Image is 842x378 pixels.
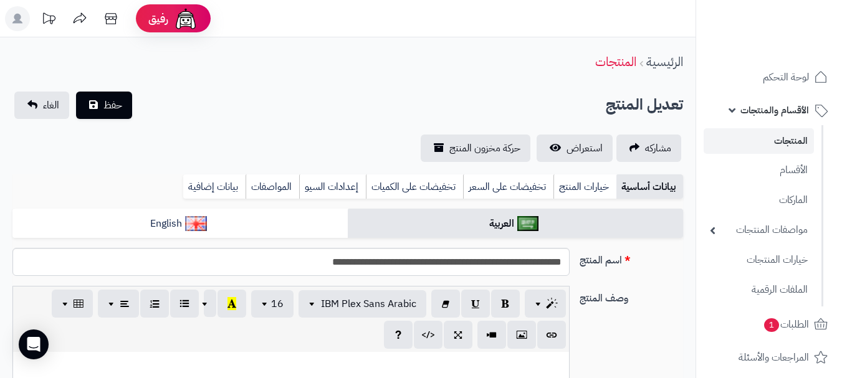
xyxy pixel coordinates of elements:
a: المواصفات [246,174,299,199]
a: المنتجات [595,52,636,71]
a: خيارات المنتج [553,174,616,199]
label: وصف المنتج [575,286,688,306]
a: حركة مخزون المنتج [421,135,530,162]
a: الأقسام [704,157,814,184]
h2: تعديل المنتج [606,92,683,118]
button: حفظ [76,92,132,119]
span: لوحة التحكم [763,69,809,86]
a: تخفيضات على الكميات [366,174,463,199]
a: العربية [348,209,683,239]
span: المراجعات والأسئلة [739,349,809,366]
a: الغاء [14,92,69,119]
span: 1 [764,318,779,332]
span: مشاركه [645,141,671,156]
a: مشاركه [616,135,681,162]
span: استعراض [567,141,603,156]
button: 16 [251,290,294,318]
label: اسم المنتج [575,248,688,268]
a: استعراض [537,135,613,162]
span: الغاء [43,98,59,113]
a: المراجعات والأسئلة [704,343,835,372]
a: بيانات أساسية [616,174,683,199]
a: الماركات [704,187,814,214]
div: Open Intercom Messenger [19,329,49,359]
span: الطلبات [763,316,809,333]
a: الملفات الرقمية [704,276,814,303]
a: إعدادات السيو [299,174,366,199]
span: رفيق [148,11,168,26]
button: IBM Plex Sans Arabic [299,290,426,318]
a: خيارات المنتجات [704,247,814,273]
span: IBM Plex Sans Arabic [321,296,416,311]
span: حركة مخزون المنتج [449,141,520,156]
a: English [12,209,348,239]
a: مواصفات المنتجات [704,217,814,243]
a: تخفيضات على السعر [463,174,553,199]
a: بيانات إضافية [183,174,246,199]
a: المنتجات [704,128,814,154]
span: حفظ [103,98,122,113]
img: العربية [517,216,539,231]
span: 16 [271,296,284,311]
a: تحديثات المنصة [33,6,64,34]
a: لوحة التحكم [704,62,835,92]
a: الرئيسية [646,52,683,71]
a: الطلبات1 [704,309,835,339]
img: ai-face.png [173,6,198,31]
span: الأقسام والمنتجات [740,102,809,119]
img: English [185,216,207,231]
